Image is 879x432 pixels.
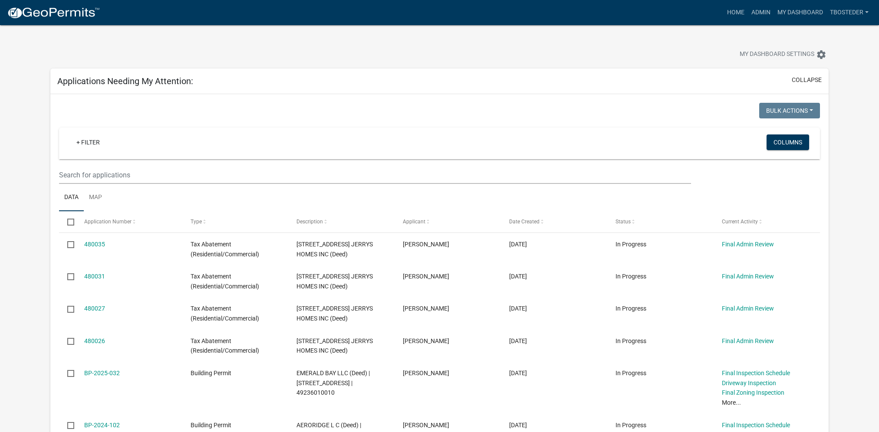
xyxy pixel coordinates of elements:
a: Final Admin Review [722,241,774,248]
a: Final Inspection Schedule [722,370,790,376]
a: Final Zoning Inspection [722,389,784,396]
span: Building Permit [191,422,231,429]
span: 09/17/2025 [509,273,527,280]
a: BP-2025-032 [84,370,120,376]
input: Search for applications [59,166,691,184]
span: In Progress [616,370,646,376]
a: + Filter [69,134,107,150]
span: In Progress [616,273,646,280]
span: 305 N 19TH ST JERRYS HOMES INC (Deed) [296,241,373,258]
span: adam [403,241,449,248]
span: Tax Abatement (Residential/Commercial) [191,337,259,354]
span: Application Number [84,219,132,225]
a: Final Admin Review [722,273,774,280]
span: EMERALD BAY LLC (Deed) | 2103 N JEFFERSON WAY | 49236010010 [296,370,370,396]
datatable-header-cell: Select [59,211,76,232]
i: settings [816,49,826,60]
a: Final Admin Review [722,305,774,312]
datatable-header-cell: Status [607,211,714,232]
a: Admin [748,4,774,21]
h5: Applications Needing My Attention: [57,76,193,86]
span: tyler [403,422,449,429]
span: 313 N 19TH ST JERRYS HOMES INC (Deed) [296,273,373,290]
a: Driveway Inspection [722,380,776,386]
span: 01/14/2025 [509,370,527,376]
span: Current Activity [722,219,758,225]
span: 09/17/2025 [509,241,527,248]
button: Bulk Actions [759,103,820,118]
a: tbosteder [826,4,872,21]
a: 480027 [84,305,105,312]
span: 311 N 19TH ST JERRYS HOMES INC (Deed) [296,305,373,322]
datatable-header-cell: Applicant [395,211,501,232]
a: Home [724,4,748,21]
a: More... [722,399,741,406]
span: adam [403,305,449,312]
datatable-header-cell: Type [182,211,288,232]
span: adam [403,337,449,344]
a: Final Admin Review [722,337,774,344]
span: Date Created [509,219,540,225]
a: Final Inspection Schedule [722,422,790,429]
datatable-header-cell: Description [288,211,395,232]
a: 480031 [84,273,105,280]
button: collapse [792,75,822,85]
span: In Progress [616,337,646,344]
span: Building Permit [191,370,231,376]
span: Description [296,219,323,225]
button: Columns [767,134,809,150]
span: 09/17/2025 [509,305,527,312]
datatable-header-cell: Application Number [76,211,182,232]
span: 07/31/2024 [509,422,527,429]
a: My Dashboard [774,4,826,21]
span: In Progress [616,305,646,312]
span: In Progress [616,241,646,248]
span: 09/17/2025 [509,337,527,344]
span: Tax Abatement (Residential/Commercial) [191,241,259,258]
span: Angie Steigerwald [403,370,449,376]
span: adam [403,273,449,280]
datatable-header-cell: Date Created [501,211,607,232]
span: Applicant [403,219,425,225]
a: 480035 [84,241,105,248]
button: My Dashboard Settingssettings [733,46,833,63]
span: Tax Abatement (Residential/Commercial) [191,273,259,290]
a: BP-2024-102 [84,422,120,429]
span: Type [191,219,202,225]
a: 480026 [84,337,105,344]
span: Status [616,219,631,225]
span: In Progress [616,422,646,429]
a: Map [84,184,107,212]
span: Tax Abatement (Residential/Commercial) [191,305,259,322]
a: Data [59,184,84,212]
datatable-header-cell: Current Activity [713,211,820,232]
span: My Dashboard Settings [740,49,814,60]
span: 307 N 19TH ST JERRYS HOMES INC (Deed) [296,337,373,354]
